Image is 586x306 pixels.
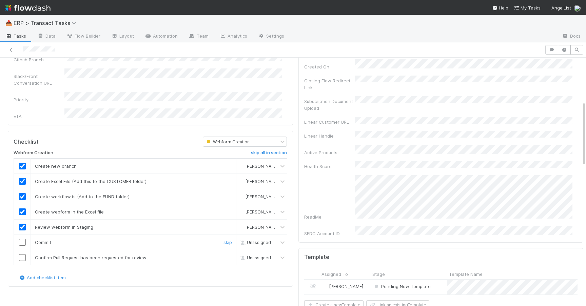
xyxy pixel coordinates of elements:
[35,194,130,199] span: Create workflow.ts (Add to the FUND folder)
[304,132,355,139] div: Linear Handle
[14,139,39,145] h5: Checklist
[14,56,64,63] div: Github Branch
[251,150,287,156] h6: skip all in section
[14,20,80,26] span: ERP > Transact Tasks
[321,271,348,278] span: Assigned To
[304,254,329,261] h5: Template
[35,255,146,260] span: Confirm Pull Request has been requested for review
[35,240,51,245] span: Commit
[304,230,355,237] div: SFDC Account ID
[5,33,26,39] span: Tasks
[35,179,146,184] span: Create Excel File (Add this to the CUSTOMER folder)
[246,194,279,199] span: [PERSON_NAME]
[304,213,355,220] div: ReadMe
[239,240,271,245] span: Unassigned
[205,139,250,144] span: Webform Creation
[19,275,66,280] a: Add checklist item
[251,150,287,158] a: skip all in section
[246,179,279,184] span: [PERSON_NAME]
[66,33,100,39] span: Flow Builder
[556,31,586,42] a: Docs
[372,271,385,278] span: Stage
[5,20,12,26] span: 📥
[239,179,245,184] img: avatar_ef15843f-6fde-4057-917e-3fb236f438ca.png
[14,150,53,156] h6: Webform Creation
[449,271,483,278] span: Template Name
[239,209,245,215] img: avatar_ef15843f-6fde-4057-917e-3fb236f438ca.png
[322,283,363,290] div: [PERSON_NAME]
[574,5,581,12] img: avatar_ef15843f-6fde-4057-917e-3fb236f438ca.png
[246,225,279,230] span: [PERSON_NAME]
[373,283,431,290] div: Pending New Template
[239,194,245,199] img: avatar_ef15843f-6fde-4057-917e-3fb236f438ca.png
[373,284,431,289] span: Pending New Template
[32,31,61,42] a: Data
[61,31,106,42] a: Flow Builder
[14,73,64,86] div: Slack/Front Conversation URL
[35,209,104,215] span: Create webform in the Excel file
[492,4,508,11] div: Help
[139,31,183,42] a: Automation
[551,5,571,11] span: AngelList
[514,4,541,11] a: My Tasks
[183,31,214,42] a: Team
[253,31,290,42] a: Settings
[304,149,355,156] div: Active Products
[5,2,51,14] img: logo-inverted-e16ddd16eac7371096b0.svg
[35,224,93,230] span: Review webform in Staging
[304,98,355,111] div: Subscription Document Upload
[514,5,541,11] span: My Tasks
[239,255,271,260] span: Unassigned
[304,63,355,70] div: Created On
[35,163,77,169] span: Create new branch
[323,284,328,289] img: avatar_ef15843f-6fde-4057-917e-3fb236f438ca.png
[223,240,232,245] a: skip
[14,113,64,120] div: ETA
[304,163,355,170] div: Health Score
[106,31,139,42] a: Layout
[246,209,279,215] span: [PERSON_NAME]
[239,163,245,169] img: avatar_ef15843f-6fde-4057-917e-3fb236f438ca.png
[214,31,253,42] a: Analytics
[304,77,355,91] div: Closing Flow Redirect Link
[304,119,355,125] div: Linear Customer URL
[246,164,279,169] span: [PERSON_NAME]
[14,96,64,103] div: Priority
[329,284,363,289] span: [PERSON_NAME]
[239,224,245,230] img: avatar_ef15843f-6fde-4057-917e-3fb236f438ca.png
